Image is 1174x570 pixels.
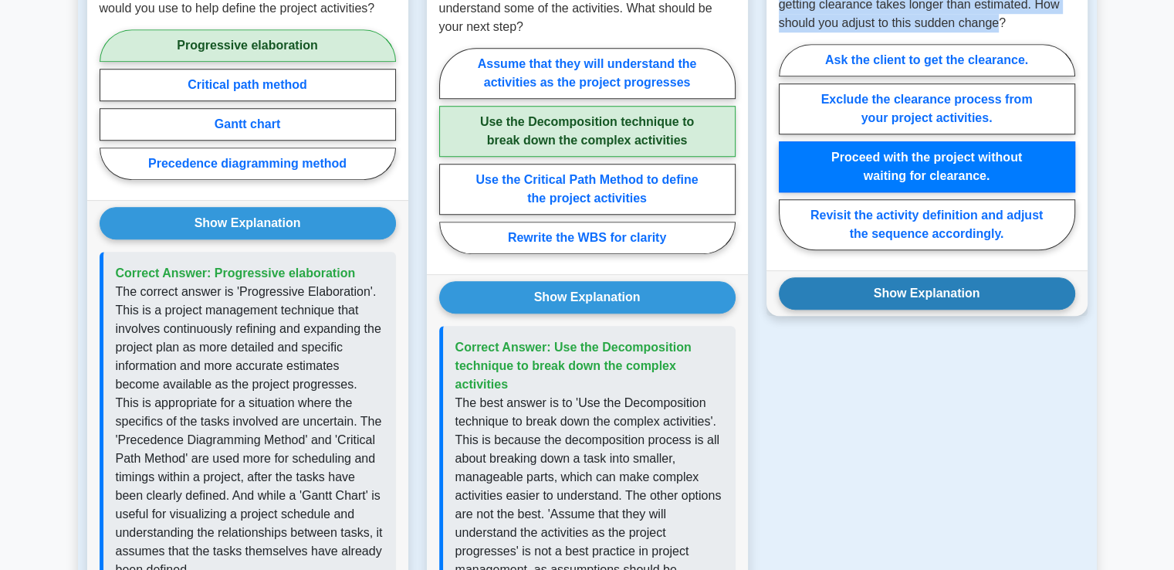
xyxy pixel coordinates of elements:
label: Critical path method [100,69,396,101]
label: Exclude the clearance process from your project activities. [779,83,1075,134]
label: Progressive elaboration [100,29,396,62]
span: Correct Answer: Progressive elaboration [116,266,356,280]
button: Show Explanation [779,277,1075,310]
label: Ask the client to get the clearance. [779,44,1075,76]
button: Show Explanation [100,207,396,239]
span: Correct Answer: Use the Decomposition technique to break down the complex activities [455,341,692,391]
label: Proceed with the project without waiting for clearance. [779,141,1075,192]
label: Use the Decomposition technique to break down the complex activities [439,106,736,157]
label: Gantt chart [100,108,396,141]
label: Precedence diagramming method [100,148,396,180]
label: Assume that they will understand the activities as the project progresses [439,48,736,99]
label: Revisit the activity definition and adjust the sequence accordingly. [779,199,1075,250]
label: Use the Critical Path Method to define the project activities [439,164,736,215]
label: Rewrite the WBS for clarity [439,222,736,254]
button: Show Explanation [439,281,736,314]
